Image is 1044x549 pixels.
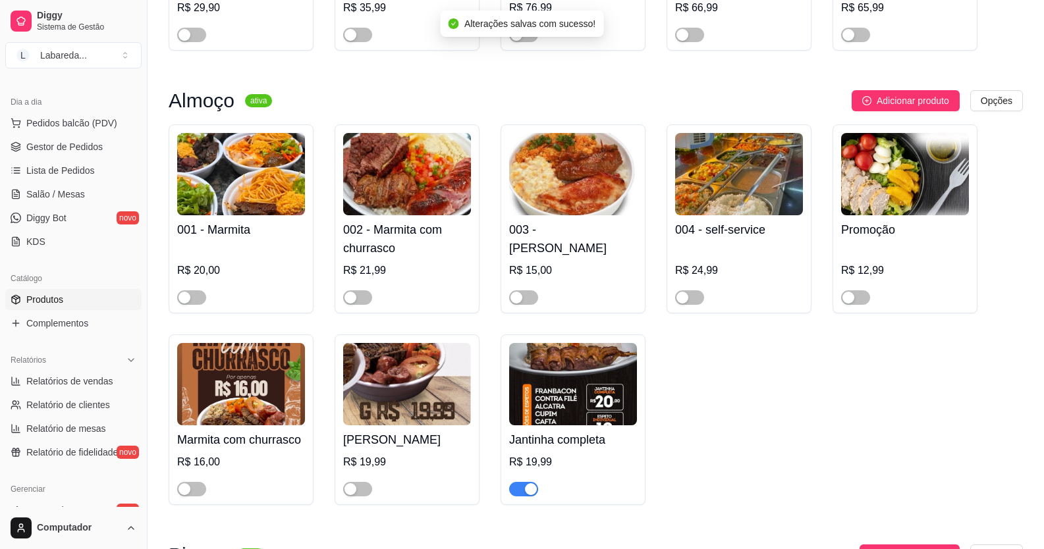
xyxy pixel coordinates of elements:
h4: [PERSON_NAME] [343,431,471,449]
a: Diggy Botnovo [5,207,142,228]
button: Adicionar produto [852,90,960,111]
div: Catálogo [5,268,142,289]
a: Complementos [5,313,142,334]
span: Pedidos balcão (PDV) [26,117,117,130]
div: R$ 19,99 [343,454,471,470]
img: product-image [343,343,471,425]
a: Entregadoresnovo [5,500,142,521]
div: R$ 24,99 [675,263,803,278]
img: product-image [675,133,803,215]
h4: 002 - Marmita com churrasco [343,221,471,257]
span: Opções [981,93,1012,108]
span: Computador [37,522,121,534]
span: Adicionar produto [877,93,949,108]
span: KDS [26,235,45,248]
span: Lista de Pedidos [26,164,95,177]
div: R$ 19,99 [509,454,637,470]
a: Relatórios de vendas [5,371,142,392]
span: Sistema de Gestão [37,22,136,32]
div: R$ 15,00 [509,263,637,278]
h4: 001 - Marmita [177,221,305,239]
img: product-image [509,343,637,425]
span: Produtos [26,293,63,306]
div: Gerenciar [5,479,142,500]
span: Alterações salvas com sucesso! [464,18,595,29]
img: product-image [343,133,471,215]
a: Produtos [5,289,142,310]
span: check-circle [449,18,459,29]
a: Salão / Mesas [5,184,142,205]
h4: 004 - self-service [675,221,803,239]
img: product-image [841,133,969,215]
button: Pedidos balcão (PDV) [5,113,142,134]
img: product-image [177,133,305,215]
a: Lista de Pedidos [5,160,142,181]
h4: Jantinha completa [509,431,637,449]
span: Entregadores [26,504,82,517]
button: Opções [970,90,1023,111]
span: Relatório de fidelidade [26,446,118,459]
div: R$ 20,00 [177,263,305,278]
div: R$ 16,00 [177,454,305,470]
img: product-image [177,343,305,425]
div: Dia a dia [5,91,142,113]
span: Complementos [26,317,88,330]
a: KDS [5,231,142,252]
h4: Marmita com churrasco [177,431,305,449]
img: product-image [509,133,637,215]
div: Labareda ... [40,49,87,62]
span: Gestor de Pedidos [26,140,103,153]
span: Diggy Bot [26,211,67,224]
div: R$ 21,99 [343,263,471,278]
button: Select a team [5,42,142,68]
span: Relatórios de vendas [26,375,113,388]
span: Diggy [37,10,136,22]
a: DiggySistema de Gestão [5,5,142,37]
a: Relatório de mesas [5,418,142,439]
a: Gestor de Pedidos [5,136,142,157]
a: Relatório de fidelidadenovo [5,442,142,463]
sup: ativa [245,94,272,107]
span: L [16,49,30,62]
span: Salão / Mesas [26,188,85,201]
a: Relatório de clientes [5,394,142,415]
span: Relatórios [11,355,46,365]
h4: 003 - [PERSON_NAME] [509,221,637,257]
span: plus-circle [862,96,871,105]
h4: Promoção [841,221,969,239]
span: Relatório de mesas [26,422,106,435]
div: R$ 12,99 [841,263,969,278]
h3: Almoço [169,93,234,109]
button: Computador [5,512,142,544]
span: Relatório de clientes [26,398,110,411]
